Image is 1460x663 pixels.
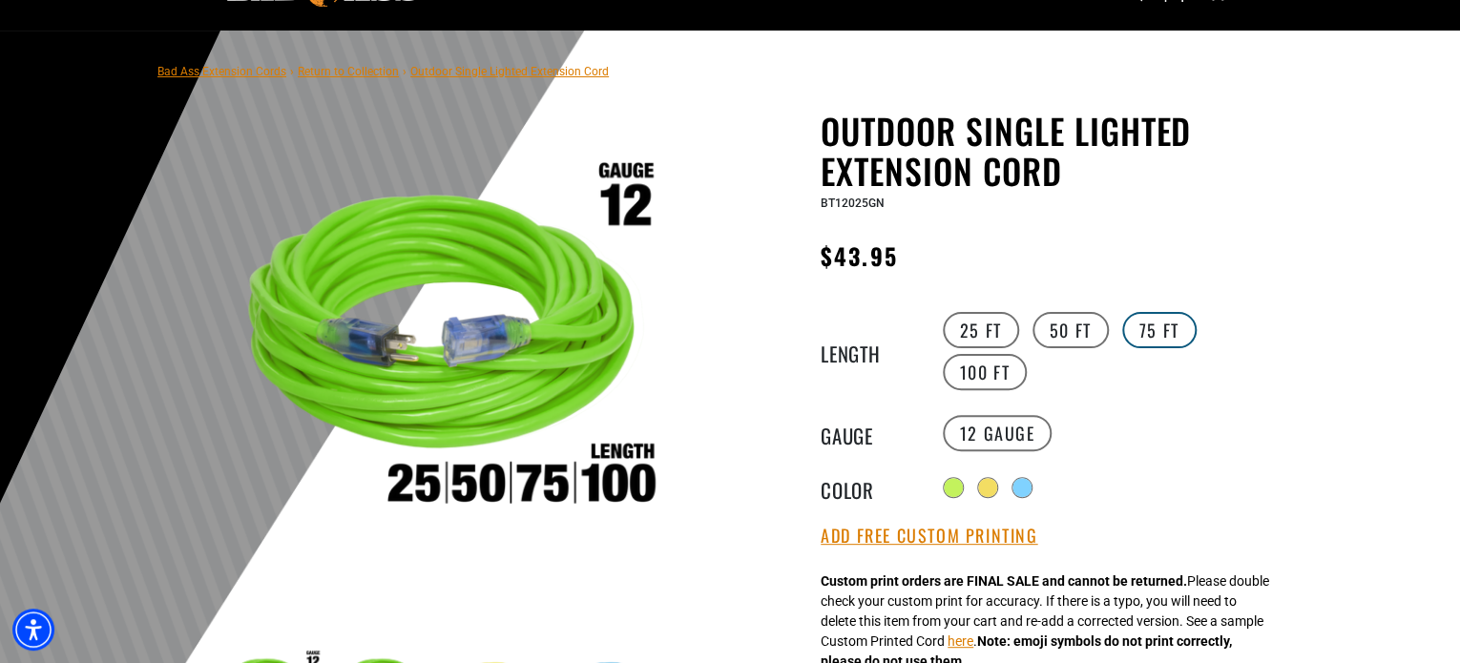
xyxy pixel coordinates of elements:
strong: Custom print orders are FINAL SALE and cannot be returned. [821,573,1187,589]
label: 25 FT [943,312,1019,348]
label: 100 FT [943,354,1028,390]
legend: Color [821,475,916,500]
a: Bad Ass Extension Cords [157,65,286,78]
h1: Outdoor Single Lighted Extension Cord [821,111,1288,191]
span: $43.95 [821,238,897,273]
span: › [403,65,407,78]
button: here [948,632,973,652]
label: 12 Gauge [943,415,1053,451]
label: 75 FT [1122,312,1197,348]
label: 50 FT [1032,312,1109,348]
button: Add Free Custom Printing [821,526,1037,547]
span: › [290,65,294,78]
span: Outdoor Single Lighted Extension Cord [410,65,609,78]
div: Accessibility Menu [12,609,54,651]
nav: breadcrumbs [157,59,609,82]
legend: Gauge [821,421,916,445]
span: BT12025GN [821,197,885,210]
legend: Length [821,339,916,363]
a: Return to Collection [298,65,399,78]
